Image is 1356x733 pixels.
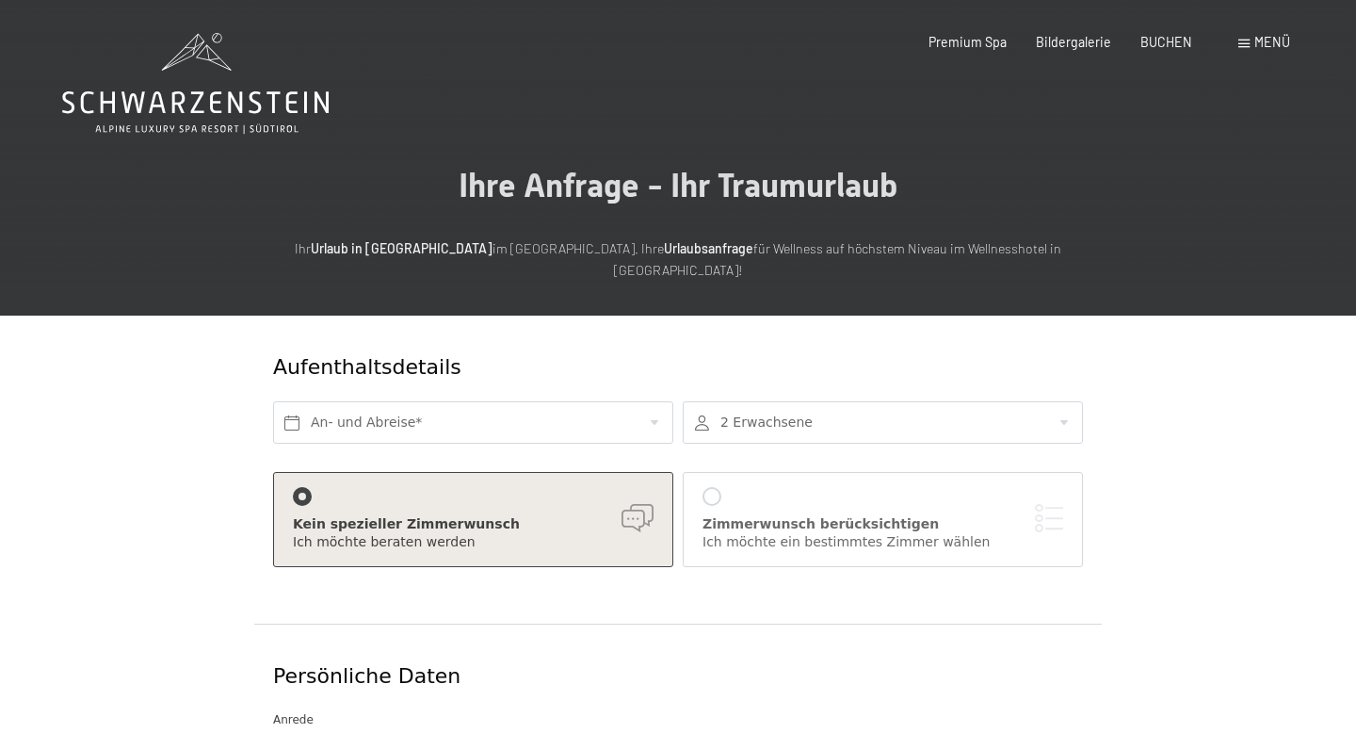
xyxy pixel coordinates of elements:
p: Ihr im [GEOGRAPHIC_DATA]. Ihre für Wellness auf höchstem Niveau im Wellnesshotel in [GEOGRAPHIC_D... [264,238,1092,281]
div: Ich möchte ein bestimmtes Zimmer wählen [702,533,1063,552]
div: Kein spezieller Zimmerwunsch [293,515,654,534]
a: Bildergalerie [1036,34,1111,50]
span: Menü [1254,34,1290,50]
strong: Urlaub in [GEOGRAPHIC_DATA] [311,240,492,256]
div: Persönliche Daten [273,662,1083,692]
div: Aufenthaltsdetails [273,353,946,383]
div: Zimmerwunsch berücksichtigen [702,515,1063,534]
div: Ich möchte beraten werden [293,533,654,552]
strong: Urlaubsanfrage [664,240,753,256]
a: Premium Spa [928,34,1007,50]
span: Ihre Anfrage - Ihr Traumurlaub [459,166,897,204]
a: BUCHEN [1140,34,1192,50]
div: Anrede [273,710,1083,729]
